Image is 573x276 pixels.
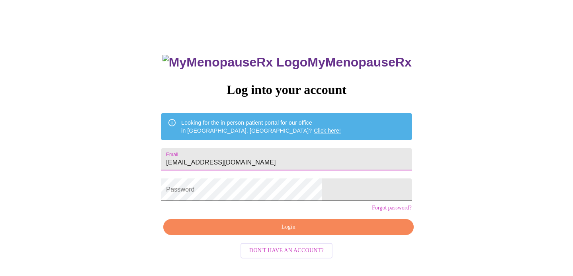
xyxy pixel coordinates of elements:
a: Forgot password? [372,205,412,211]
button: Don't have an account? [241,243,332,258]
span: Login [172,222,404,232]
a: Click here! [314,127,341,134]
div: Looking for the in person patient portal for our office in [GEOGRAPHIC_DATA], [GEOGRAPHIC_DATA]? [181,115,341,138]
h3: Log into your account [161,82,411,97]
button: Login [163,219,413,235]
span: Don't have an account? [249,246,324,256]
a: Don't have an account? [239,247,334,253]
img: MyMenopauseRx Logo [162,55,307,70]
h3: MyMenopauseRx [162,55,412,70]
